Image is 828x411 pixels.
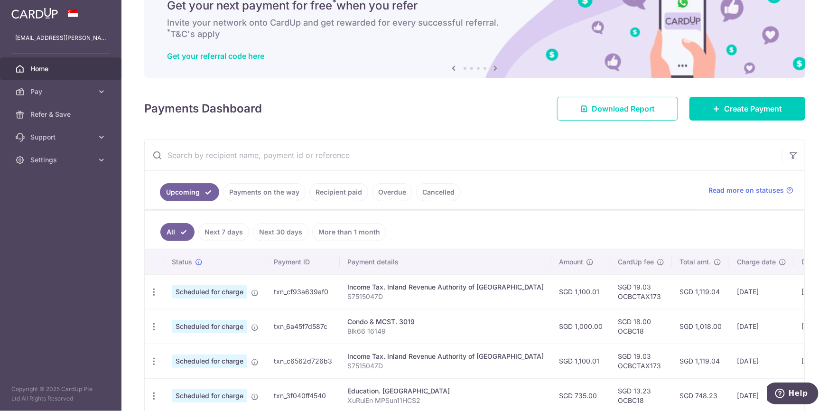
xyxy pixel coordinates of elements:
td: txn_6a45f7d587c [266,309,340,344]
td: SGD 1,000.00 [551,309,610,344]
div: Education. [GEOGRAPHIC_DATA] [347,386,544,396]
span: Scheduled for charge [172,285,247,299]
td: txn_cf93a639af0 [266,274,340,309]
td: SGD 19.03 OCBCTAX173 [610,344,672,378]
a: Next 30 days [253,223,308,241]
td: SGD 18.00 OCBC18 [610,309,672,344]
span: Settings [30,155,93,165]
span: Home [30,64,93,74]
span: Scheduled for charge [172,320,247,333]
a: Recipient paid [309,183,368,201]
a: Overdue [372,183,412,201]
a: Upcoming [160,183,219,201]
a: Create Payment [689,97,805,121]
a: Get your referral code here [167,51,264,61]
p: XuRuiEn MPSun11HCS2 [347,396,544,405]
span: CardUp fee [618,257,654,267]
span: Status [172,257,192,267]
iframe: Opens a widget where you can find more information [767,383,819,406]
span: Amount [559,257,583,267]
div: Income Tax. Inland Revenue Authority of [GEOGRAPHIC_DATA] [347,352,544,361]
a: More than 1 month [312,223,386,241]
a: Read more on statuses [708,186,793,195]
span: Read more on statuses [708,186,784,195]
td: SGD 19.03 OCBCTAX173 [610,274,672,309]
span: Support [30,132,93,142]
th: Payment details [340,250,551,274]
span: Download Report [592,103,655,114]
div: Condo & MCST. 3019 [347,317,544,327]
td: [DATE] [729,344,794,378]
p: S7515047D [347,361,544,371]
span: Create Payment [724,103,782,114]
span: Pay [30,87,93,96]
span: Total amt. [679,257,711,267]
th: Payment ID [266,250,340,274]
input: Search by recipient name, payment id or reference [145,140,782,170]
td: txn_c6562d726b3 [266,344,340,378]
span: Charge date [737,257,776,267]
a: Next 7 days [198,223,249,241]
a: Cancelled [416,183,461,201]
p: Blk66 16149 [347,327,544,336]
div: Income Tax. Inland Revenue Authority of [GEOGRAPHIC_DATA] [347,282,544,292]
h4: Payments Dashboard [144,100,262,117]
p: S7515047D [347,292,544,301]
td: SGD 1,100.01 [551,344,610,378]
td: SGD 1,119.04 [672,274,729,309]
a: Download Report [557,97,678,121]
span: Scheduled for charge [172,355,247,368]
td: [DATE] [729,274,794,309]
a: All [160,223,195,241]
td: SGD 1,119.04 [672,344,729,378]
span: Scheduled for charge [172,389,247,402]
a: Payments on the way [223,183,306,201]
td: SGD 1,018.00 [672,309,729,344]
td: [DATE] [729,309,794,344]
img: CardUp [11,8,58,19]
td: SGD 1,100.01 [551,274,610,309]
span: Refer & Save [30,110,93,119]
p: [EMAIL_ADDRESS][PERSON_NAME][DOMAIN_NAME] [15,33,106,43]
h6: Invite your network onto CardUp and get rewarded for every successful referral. T&C's apply [167,17,782,40]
